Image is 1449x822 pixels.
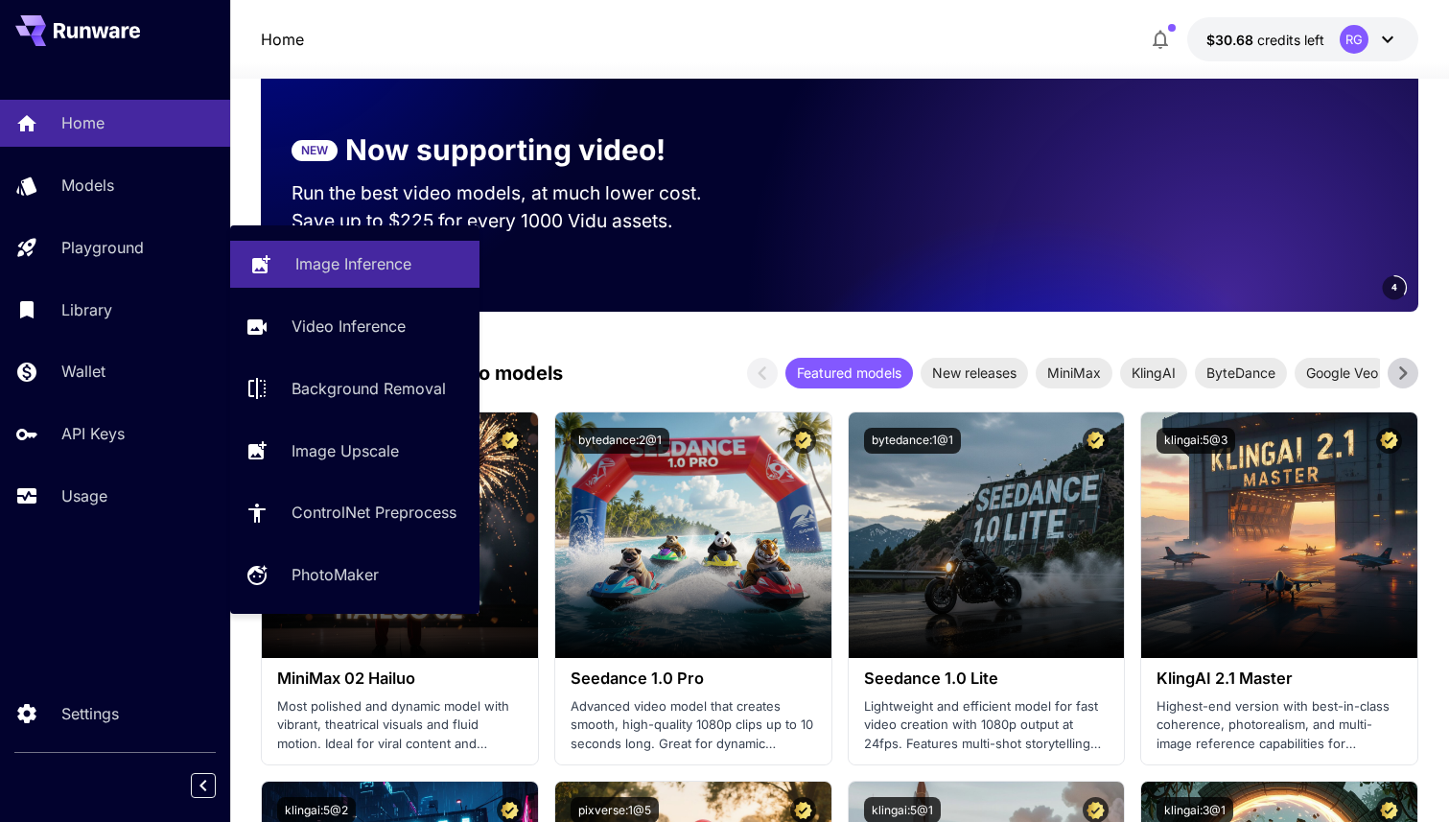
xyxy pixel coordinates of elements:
[61,360,105,383] p: Wallet
[61,702,119,725] p: Settings
[261,28,304,51] p: Home
[497,428,523,454] button: Certified Model – Vetted for best performance and includes a commercial license.
[1157,697,1402,754] p: Highest-end version with best-in-class coherence, photorealism, and multi-image reference capabil...
[785,363,913,383] span: Featured models
[1157,669,1402,688] h3: KlingAI 2.1 Master
[571,428,669,454] button: bytedance:2@1
[849,412,1125,658] img: alt
[790,428,816,454] button: Certified Model – Vetted for best performance and includes a commercial license.
[230,241,479,288] a: Image Inference
[61,298,112,321] p: Library
[555,412,831,658] img: alt
[191,773,216,798] button: Collapse sidebar
[1036,363,1112,383] span: MiniMax
[230,489,479,536] a: ControlNet Preprocess
[61,236,144,259] p: Playground
[571,697,816,754] p: Advanced video model that creates smooth, high-quality 1080p clips up to 10 seconds long. Great f...
[230,365,479,412] a: Background Removal
[864,428,961,454] button: bytedance:1@1
[61,174,114,197] p: Models
[277,669,523,688] h3: MiniMax 02 Hailuo
[1295,363,1390,383] span: Google Veo
[292,207,738,235] p: Save up to $225 for every 1000 Vidu assets.
[1195,363,1287,383] span: ByteDance
[921,363,1028,383] span: New releases
[230,427,479,474] a: Image Upscale
[1141,412,1417,658] img: alt
[292,315,406,338] p: Video Inference
[230,303,479,350] a: Video Inference
[295,252,411,275] p: Image Inference
[61,111,105,134] p: Home
[1206,30,1324,50] div: $30.6838
[277,697,523,754] p: Most polished and dynamic model with vibrant, theatrical visuals and fluid motion. Ideal for vira...
[1340,25,1368,54] div: RG
[292,377,446,400] p: Background Removal
[292,179,738,207] p: Run the best video models, at much lower cost.
[1206,32,1257,48] span: $30.68
[1391,280,1397,294] span: 4
[1083,428,1109,454] button: Certified Model – Vetted for best performance and includes a commercial license.
[301,142,328,159] p: NEW
[292,439,399,462] p: Image Upscale
[230,552,479,599] a: PhotoMaker
[1376,428,1402,454] button: Certified Model – Vetted for best performance and includes a commercial license.
[292,501,456,524] p: ControlNet Preprocess
[261,28,304,51] nav: breadcrumb
[345,129,666,172] p: Now supporting video!
[1157,428,1235,454] button: klingai:5@3
[205,768,230,803] div: Collapse sidebar
[571,669,816,688] h3: Seedance 1.0 Pro
[292,563,379,586] p: PhotoMaker
[864,697,1110,754] p: Lightweight and efficient model for fast video creation with 1080p output at 24fps. Features mult...
[1120,363,1187,383] span: KlingAI
[1257,32,1324,48] span: credits left
[61,422,125,445] p: API Keys
[1187,17,1418,61] button: $30.6838
[61,484,107,507] p: Usage
[864,669,1110,688] h3: Seedance 1.0 Lite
